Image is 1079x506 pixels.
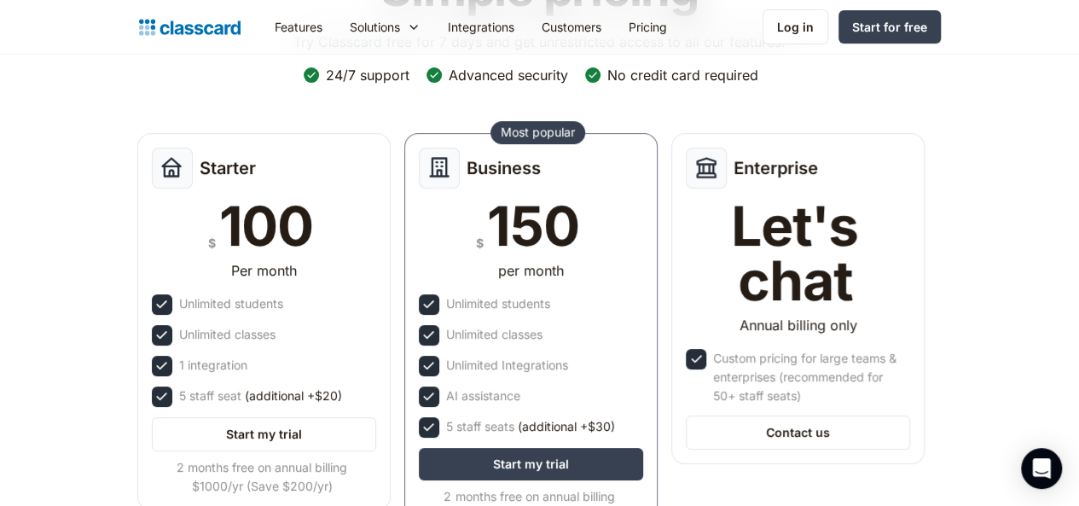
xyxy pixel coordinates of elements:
a: Start my trial [152,417,376,451]
h2: Starter [200,158,256,178]
a: Start for free [838,10,941,44]
div: 100 [219,199,313,253]
div: 1 integration [179,356,247,375]
div: Solutions [350,18,400,36]
div: Unlimited Integrations [446,356,568,375]
div: 2 months free on annual billing $1000/yr (Save $200/yr) [152,458,373,496]
div: 5 staff seats [446,417,615,436]
div: Unlimited classes [179,325,276,344]
a: Contact us [686,416,910,450]
div: $ [476,232,484,253]
div: No credit card required [607,66,758,84]
a: Features [261,8,336,46]
div: Most popular [501,124,575,141]
div: Advanced security [449,66,568,84]
a: Pricing [615,8,681,46]
div: Solutions [336,8,434,46]
div: Custom pricing for large teams & enterprises (recommended for 50+ staff seats) [713,349,907,405]
a: Customers [528,8,615,46]
span: (additional +$30) [518,417,615,436]
div: 24/7 support [326,66,409,84]
div: Unlimited students [446,294,550,313]
div: Per month [231,260,297,281]
div: Open Intercom Messenger [1021,448,1062,489]
div: 150 [487,199,578,253]
h2: Business [467,158,541,178]
div: AI assistance [446,387,520,405]
div: 5 staff seat [179,387,342,405]
div: Log in [777,18,814,36]
div: Annual billing only [740,315,857,335]
a: Log in [763,9,828,44]
span: (additional +$20) [245,387,342,405]
a: Integrations [434,8,528,46]
div: $ [208,232,216,253]
div: Unlimited students [179,294,283,313]
div: per month [498,260,564,281]
h2: Enterprise [734,158,818,178]
div: Start for free [852,18,927,36]
div: Unlimited classes [446,325,542,344]
div: Let's chat [686,199,903,308]
a: home [139,15,241,39]
a: Start my trial [419,448,643,480]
